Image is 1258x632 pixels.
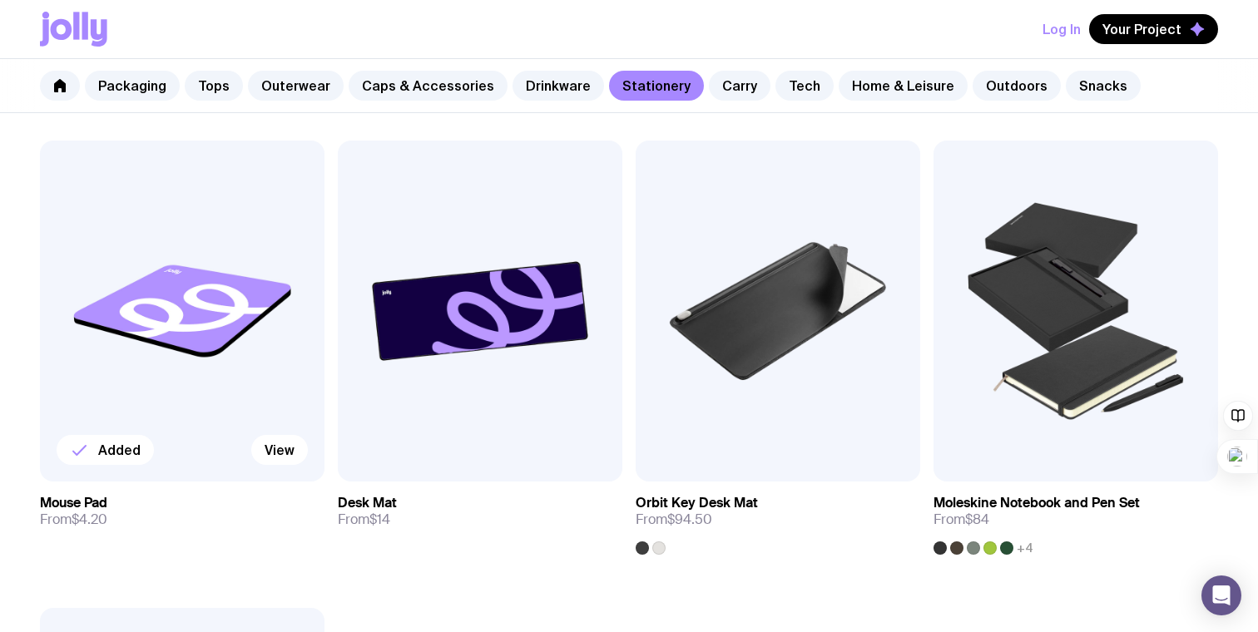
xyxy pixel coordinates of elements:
[973,71,1061,101] a: Outdoors
[513,71,604,101] a: Drinkware
[40,495,107,511] h3: Mouse Pad
[248,71,344,101] a: Outerwear
[40,511,107,528] span: From
[934,511,989,528] span: From
[85,71,180,101] a: Packaging
[1017,541,1033,555] span: +4
[251,435,308,465] a: View
[349,71,508,101] a: Caps & Accessories
[709,71,770,101] a: Carry
[934,495,1140,511] h3: Moleskine Notebook and Pen Set
[98,442,141,458] span: Added
[965,511,989,528] span: $84
[1102,21,1181,37] span: Your Project
[636,511,712,528] span: From
[636,481,920,555] a: Orbit Key Desk MatFrom$94.50
[72,511,107,528] span: $4.20
[636,495,758,511] h3: Orbit Key Desk Mat
[57,435,154,465] button: Added
[667,511,712,528] span: $94.50
[338,511,390,528] span: From
[369,511,390,528] span: $14
[934,481,1218,555] a: Moleskine Notebook and Pen SetFrom$84+4
[40,481,324,541] a: Mouse PadFrom$4.20
[1066,71,1141,101] a: Snacks
[1201,575,1241,615] div: Open Intercom Messenger
[839,71,968,101] a: Home & Leisure
[609,71,704,101] a: Stationery
[1043,14,1081,44] button: Log In
[338,495,397,511] h3: Desk Mat
[185,71,243,101] a: Tops
[775,71,834,101] a: Tech
[1089,14,1218,44] button: Your Project
[338,481,622,541] a: Desk MatFrom$14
